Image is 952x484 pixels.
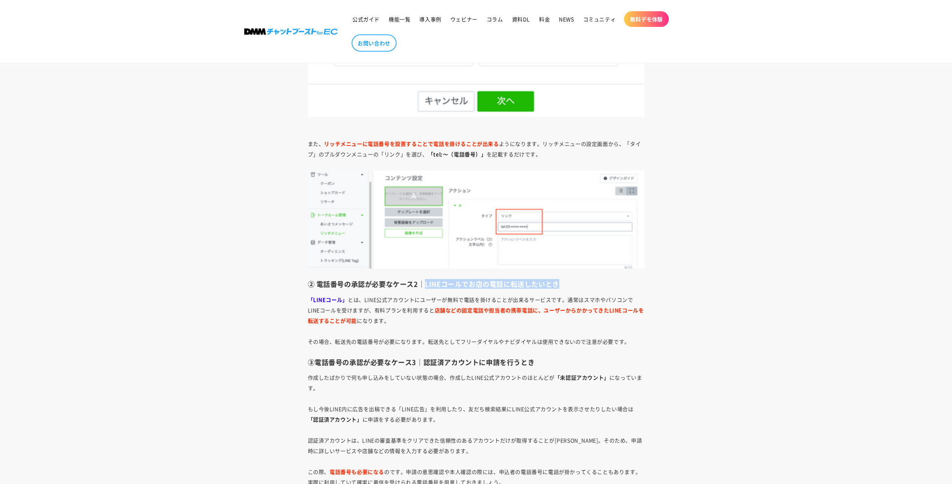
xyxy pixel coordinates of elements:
[352,16,380,22] span: 公式ガイド
[324,140,499,147] strong: リッチメニューに電話番号を設置することで電話を掛けることが出来る
[446,11,482,27] a: ウェビナー
[419,16,441,22] span: 導入事例
[308,416,362,423] strong: 「認証済アカウント」
[559,16,574,22] span: NEWS
[630,16,663,22] span: 無料デモ体験
[624,11,669,27] a: 無料デモ体験
[539,16,550,22] span: 料金
[348,11,384,27] a: 公式ガイド
[352,34,397,52] a: お問い合わせ
[555,374,609,381] strong: 「未認証アカウント」
[512,16,530,22] span: 資料DL
[508,11,535,27] a: 資料DL
[482,11,508,27] a: コラム
[384,11,415,27] a: 機能一覧
[244,28,338,35] img: 株式会社DMM Boost
[554,11,578,27] a: NEWS
[579,11,621,27] a: コミュニティ
[428,150,487,158] strong: 「tel:～（電話番号）」
[308,358,645,367] h3: ③電話番号の承認が必要なケース3｜認証済アカウントに申請を行うとき
[308,296,644,345] span: とは、LINE公式アカウントにユーザーが無料で電話を掛けることが出来るサービスです。通常はスマホやパソコンでLINEコールを受けますが、有料プランを利用すると になります。 その場合、転送先の電...
[358,40,391,46] span: お問い合わせ
[535,11,554,27] a: 料金
[415,11,446,27] a: 導入事例
[487,16,503,22] span: コラム
[308,306,644,324] strong: 店舗などの固定電話や担当者の携帯電話に、ユーザーからかかってきたLINEコールを転送することが可能
[450,16,478,22] span: ウェビナー
[330,468,384,475] strong: 電話番号も必要になる
[308,280,645,288] h3: ② 電話番号の承認が必要なケース2｜LINEコールでお店の電話に転送したいとき
[308,296,348,303] span: 「LINEコール」
[389,16,410,22] span: 機能一覧
[583,16,616,22] span: コミュニティ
